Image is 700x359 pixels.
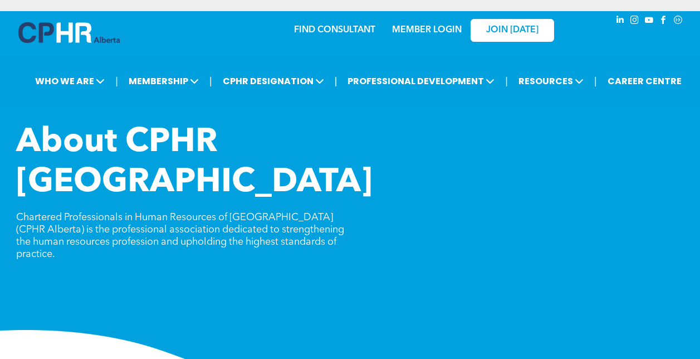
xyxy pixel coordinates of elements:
li: | [335,70,337,93]
a: linkedin [614,14,626,29]
a: JOIN [DATE] [471,19,554,42]
span: PROFESSIONAL DEVELOPMENT [344,71,498,91]
span: WHO WE ARE [32,71,108,91]
a: Social network [672,14,684,29]
span: MEMBERSHIP [125,71,202,91]
span: Chartered Professionals in Human Resources of [GEOGRAPHIC_DATA] (CPHR Alberta) is the professiona... [16,212,344,259]
span: JOIN [DATE] [486,25,539,36]
a: facebook [658,14,670,29]
span: CPHR DESIGNATION [219,71,327,91]
a: instagram [629,14,641,29]
a: CAREER CENTRE [604,71,685,91]
span: About CPHR [GEOGRAPHIC_DATA] [16,126,373,200]
li: | [209,70,212,93]
a: FIND CONSULTANT [294,26,375,35]
a: youtube [643,14,655,29]
img: A blue and white logo for cp alberta [18,22,120,43]
span: RESOURCES [515,71,587,91]
li: | [594,70,597,93]
li: | [115,70,118,93]
a: MEMBER LOGIN [392,26,462,35]
li: | [505,70,508,93]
